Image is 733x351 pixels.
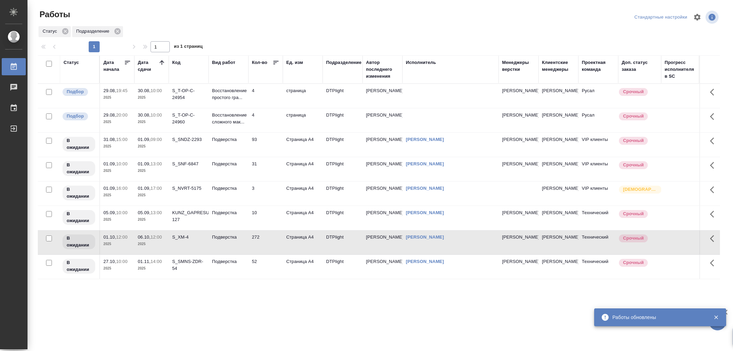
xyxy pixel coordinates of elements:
[103,161,116,166] p: 01.09,
[363,182,402,206] td: [PERSON_NAME]
[283,206,323,230] td: Страница А4
[138,119,165,125] p: 2025
[706,108,722,125] button: Здесь прячутся важные кнопки
[323,157,363,181] td: DTPlight
[502,136,535,143] p: [PERSON_NAME]
[363,230,402,254] td: [PERSON_NAME]
[62,185,96,201] div: Исполнитель назначен, приступать к работе пока рано
[103,112,116,118] p: 29.08,
[172,234,205,241] div: S_XM-4
[138,186,151,191] p: 01.09,
[406,234,444,240] a: [PERSON_NAME]
[138,241,165,248] p: 2025
[103,234,116,240] p: 01.10,
[502,59,535,73] div: Менеджеры верстки
[67,162,91,175] p: В ожидании
[67,186,91,200] p: В ожидании
[538,255,578,279] td: [PERSON_NAME]
[67,88,84,95] p: Подбор
[138,216,165,223] p: 2025
[151,259,162,264] p: 14:00
[706,182,722,198] button: Здесь прячутся важные кнопки
[212,161,245,167] p: Подверстка
[323,230,363,254] td: DTPlight
[212,136,245,143] p: Подверстка
[103,94,131,101] p: 2025
[116,137,127,142] p: 15:00
[212,59,235,66] div: Вид работ
[689,9,706,25] span: Настроить таблицу
[578,133,618,157] td: VIP клиенты
[623,210,644,217] p: Срочный
[103,216,131,223] p: 2025
[623,137,644,144] p: Срочный
[283,255,323,279] td: Страница А4
[138,161,151,166] p: 01.09,
[633,12,689,23] div: split button
[542,59,575,73] div: Клиентские менеджеры
[612,314,703,321] div: Работы обновлены
[248,84,283,108] td: 4
[363,255,402,279] td: [PERSON_NAME]
[622,59,658,73] div: Доп. статус заказа
[62,161,96,177] div: Исполнитель назначен, приступать к работе пока рано
[116,234,127,240] p: 12:00
[151,112,162,118] p: 10:00
[363,84,402,108] td: [PERSON_NAME]
[709,314,723,320] button: Закрыть
[103,88,116,93] p: 29.08,
[623,162,644,168] p: Срочный
[665,59,696,80] div: Прогресс исполнителя в SC
[623,186,657,193] p: [DEMOGRAPHIC_DATA]
[326,59,362,66] div: Подразделение
[67,210,91,224] p: В ожидании
[43,28,59,35] p: Статус
[406,259,444,264] a: [PERSON_NAME]
[706,11,720,24] span: Посмотреть информацию
[138,59,158,73] div: Дата сдачи
[62,209,96,226] div: Исполнитель назначен, приступать к работе пока рано
[286,59,303,66] div: Ед. изм
[366,59,399,80] div: Автор последнего изменения
[138,88,151,93] p: 30.08,
[67,113,84,120] p: Подбор
[248,255,283,279] td: 52
[172,87,205,101] div: S_T-OP-C-24954
[116,259,127,264] p: 10:00
[406,161,444,166] a: [PERSON_NAME]
[38,26,71,37] div: Статус
[116,186,127,191] p: 16:00
[502,234,535,241] p: [PERSON_NAME]
[323,84,363,108] td: DTPlight
[252,59,267,66] div: Кол-во
[538,84,578,108] td: [PERSON_NAME]
[172,185,205,192] div: S_NVRT-5175
[116,88,127,93] p: 19:45
[103,259,116,264] p: 27.10,
[323,182,363,206] td: DTPlight
[103,210,116,215] p: 05.09,
[67,235,91,249] p: В ожидании
[67,137,91,151] p: В ожидании
[283,133,323,157] td: Страница А4
[706,133,722,149] button: Здесь прячутся важные кнопки
[138,143,165,150] p: 2025
[151,234,162,240] p: 12:00
[138,259,151,264] p: 01.11,
[706,84,722,100] button: Здесь прячутся важные кнопки
[502,112,535,119] p: [PERSON_NAME]
[212,234,245,241] p: Подверстка
[103,59,124,73] div: Дата начала
[323,108,363,132] td: DTPlight
[706,206,722,222] button: Здесь прячутся важные кнопки
[406,59,436,66] div: Исполнитель
[116,112,127,118] p: 20:00
[172,112,205,125] div: S_T-OP-C-24960
[538,108,578,132] td: [PERSON_NAME]
[706,157,722,174] button: Здесь прячутся важные кнопки
[283,108,323,132] td: страница
[248,230,283,254] td: 272
[578,157,618,181] td: VIP клиенты
[172,258,205,272] div: S_SMNS-ZDR-54
[323,255,363,279] td: DTPlight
